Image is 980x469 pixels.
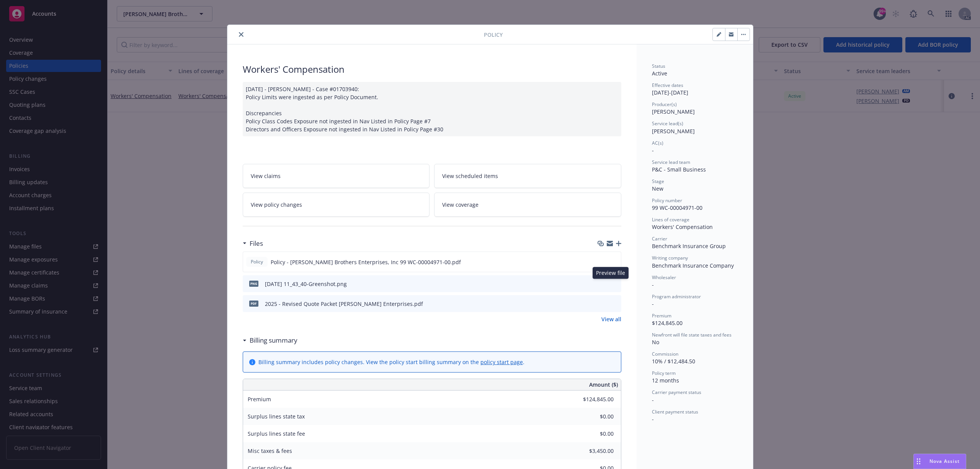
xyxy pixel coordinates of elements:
span: Commission [652,351,678,357]
button: close [237,30,246,39]
span: Policy number [652,197,682,204]
span: View coverage [442,201,479,209]
span: View scheduled items [442,172,498,180]
span: - [652,415,654,423]
span: Wholesaler [652,274,676,281]
div: Billing summary includes policy changes. View the policy start billing summary on the . [258,358,524,366]
span: New [652,185,663,192]
span: 12 months [652,377,679,384]
button: download file [599,258,605,266]
div: [DATE] - [PERSON_NAME] - Case #01703940: Policy Limits were ingested as per Policy Document. Disc... [243,82,621,136]
span: Stage [652,178,664,185]
span: Benchmark Insurance Group [652,242,726,250]
div: [DATE] 11_43_40-Greenshot.png [265,280,347,288]
span: $124,845.00 [652,319,683,327]
span: Nova Assist [929,458,960,464]
span: - [652,396,654,404]
span: Status [652,63,665,69]
button: preview file [611,280,618,288]
span: Active [652,70,667,77]
span: Misc taxes & fees [248,447,292,454]
span: Premium [248,395,271,403]
span: Program administrator [652,293,701,300]
div: 2025 - Revised Quote Packet [PERSON_NAME] Enterprises.pdf [265,300,423,308]
span: - [652,281,654,288]
span: Amount ($) [589,381,618,389]
span: Lines of coverage [652,216,689,223]
div: Billing summary [243,335,297,345]
input: 0.00 [568,394,618,405]
span: Workers' Compensation [652,223,713,230]
button: download file [599,280,605,288]
span: Premium [652,312,671,319]
input: 0.00 [568,445,618,457]
span: Carrier payment status [652,389,701,395]
h3: Billing summary [250,335,297,345]
span: No [652,338,659,346]
a: View claims [243,164,430,188]
span: Policy [484,31,503,39]
span: Client payment status [652,409,698,415]
button: preview file [611,258,618,266]
a: View scheduled items [434,164,621,188]
span: P&C - Small Business [652,166,706,173]
span: AC(s) [652,140,663,146]
span: Writing company [652,255,688,261]
span: - [652,147,654,154]
span: 99 WC-00004971-00 [652,204,702,211]
span: Producer(s) [652,101,677,108]
div: [DATE] - [DATE] [652,82,738,96]
span: Policy term [652,370,676,376]
span: png [249,281,258,286]
span: Surplus lines state fee [248,430,305,437]
a: View coverage [434,193,621,217]
span: View policy changes [251,201,302,209]
button: download file [599,300,605,308]
div: Workers' Compensation [243,63,621,76]
span: - [652,300,654,307]
h3: Files [250,239,263,248]
span: Policy - [PERSON_NAME] Brothers Enterprises, Inc 99 WC-00004971-00.pdf [271,258,461,266]
div: Preview file [593,267,629,279]
span: Service lead(s) [652,120,683,127]
span: Effective dates [652,82,683,88]
span: 10% / $12,484.50 [652,358,695,365]
span: pdf [249,301,258,306]
div: Drag to move [914,454,923,469]
span: [PERSON_NAME] [652,108,695,115]
a: View all [601,315,621,323]
button: Nova Assist [913,454,966,469]
span: [PERSON_NAME] [652,127,695,135]
div: Files [243,239,263,248]
span: Carrier [652,235,667,242]
button: preview file [611,300,618,308]
input: 0.00 [568,411,618,422]
input: 0.00 [568,428,618,440]
a: View policy changes [243,193,430,217]
span: View claims [251,172,281,180]
span: Benchmark Insurance Company [652,262,734,269]
span: Newfront will file state taxes and fees [652,332,732,338]
a: policy start page [480,358,523,366]
span: Policy [249,258,265,265]
span: Surplus lines state tax [248,413,305,420]
span: Service lead team [652,159,690,165]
